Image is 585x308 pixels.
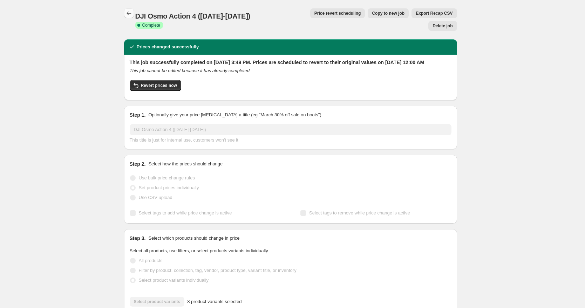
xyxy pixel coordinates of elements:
[148,160,223,167] p: Select how the prices should change
[141,83,177,88] span: Revert prices now
[372,11,404,16] span: Copy to new job
[130,160,146,167] h2: Step 2.
[130,248,268,253] span: Select all products, use filters, or select products variants individually
[139,258,163,263] span: All products
[130,68,251,73] i: This job cannot be edited because it has already completed.
[137,43,199,50] h2: Prices changed successfully
[411,8,457,18] button: Export Recap CSV
[130,137,238,143] span: This title is just for internal use, customers won't see it
[416,11,453,16] span: Export Recap CSV
[130,59,451,66] h2: This job successfully completed on [DATE] 3:49 PM. Prices are scheduled to revert to their origin...
[433,23,453,29] span: Delete job
[139,278,209,283] span: Select product variants individually
[142,22,160,28] span: Complete
[139,195,172,200] span: Use CSV upload
[130,124,451,135] input: 30% off holiday sale
[148,235,239,242] p: Select which products should change in price
[428,21,457,31] button: Delete job
[309,210,410,215] span: Select tags to remove while price change is active
[130,111,146,118] h2: Step 1.
[135,12,251,20] span: DJI Osmo Action 4 ([DATE]-[DATE])
[148,111,321,118] p: Optionally give your price [MEDICAL_DATA] a title (eg "March 30% off sale on boots")
[124,8,134,18] button: Price change jobs
[368,8,409,18] button: Copy to new job
[130,235,146,242] h2: Step 3.
[310,8,365,18] button: Price revert scheduling
[139,210,232,215] span: Select tags to add while price change is active
[187,298,242,305] span: 8 product variants selected
[139,268,297,273] span: Filter by product, collection, tag, vendor, product type, variant title, or inventory
[314,11,361,16] span: Price revert scheduling
[139,185,199,190] span: Set product prices individually
[139,175,195,180] span: Use bulk price change rules
[130,80,181,91] button: Revert prices now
